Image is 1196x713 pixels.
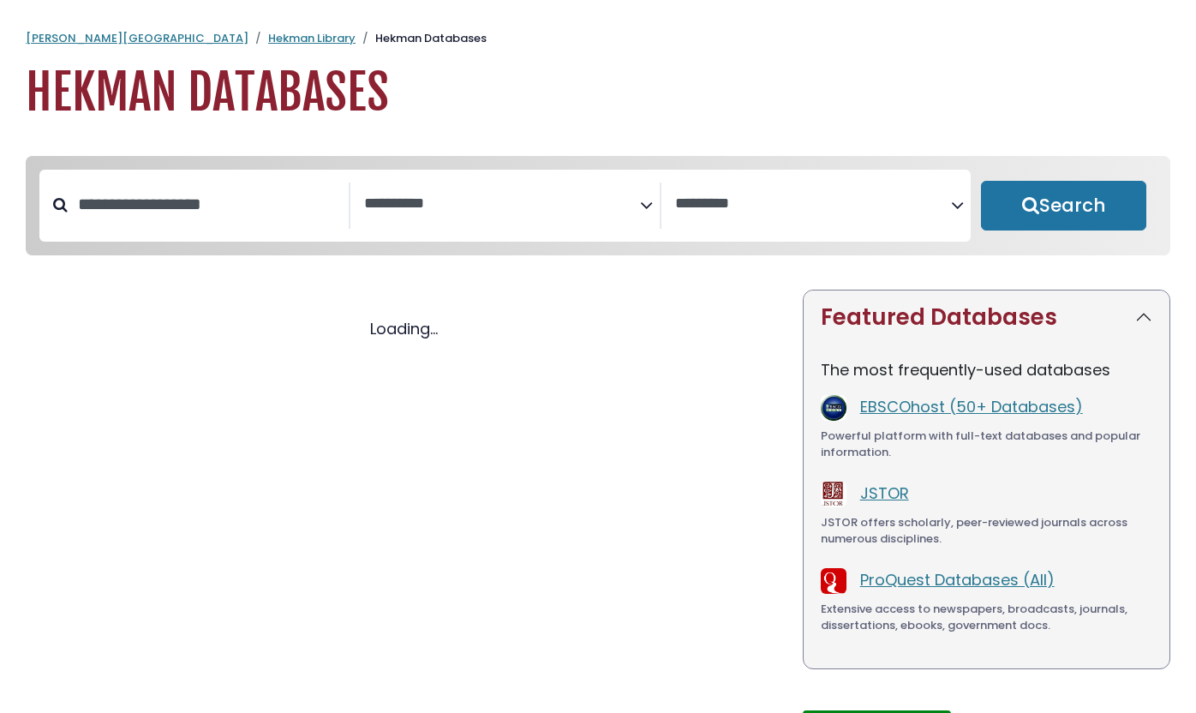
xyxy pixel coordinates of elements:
a: EBSCOhost (50+ Databases) [860,396,1083,417]
textarea: Search [364,195,640,213]
div: Loading... [26,317,782,340]
a: Hekman Library [268,30,356,46]
nav: breadcrumb [26,30,1170,47]
button: Submit for Search Results [981,181,1146,231]
a: [PERSON_NAME][GEOGRAPHIC_DATA] [26,30,248,46]
a: ProQuest Databases (All) [860,569,1055,590]
div: Powerful platform with full-text databases and popular information. [821,428,1152,461]
input: Search database by title or keyword [68,190,349,219]
li: Hekman Databases [356,30,487,47]
a: JSTOR [860,482,909,504]
button: Featured Databases [804,291,1169,345]
div: Extensive access to newspapers, broadcasts, journals, dissertations, ebooks, government docs. [821,601,1152,634]
div: JSTOR offers scholarly, peer-reviewed journals across numerous disciplines. [821,514,1152,548]
nav: Search filters [26,156,1170,255]
p: The most frequently-used databases [821,358,1152,381]
textarea: Search [675,195,951,213]
h1: Hekman Databases [26,64,1170,122]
